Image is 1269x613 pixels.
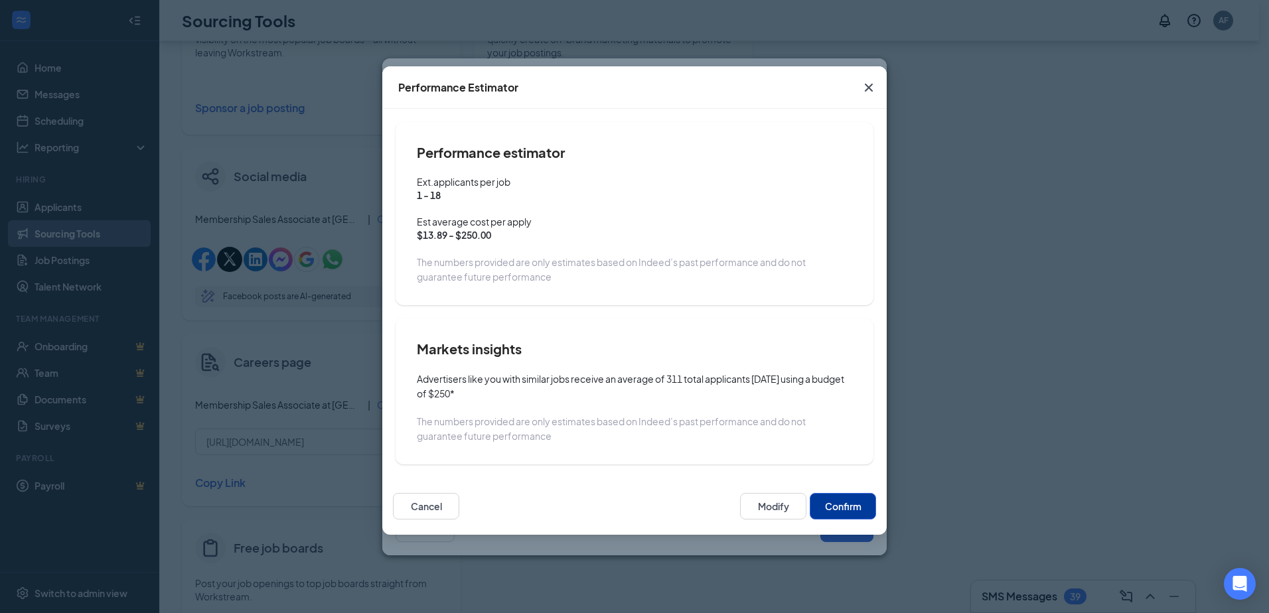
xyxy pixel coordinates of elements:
span: The numbers provided are only estimates based on Indeed’s past performance and do not guarantee f... [417,415,806,442]
span: Advertisers like you with similar jobs receive an average of 311 total applicants [DATE] using a ... [417,373,844,399]
button: Confirm [810,493,876,519]
h4: Markets insights [417,340,852,358]
span: Est average cost per apply [417,215,852,228]
svg: Cross [861,80,877,96]
div: Performance Estimator [398,80,518,95]
span: The numbers provided are only estimates based on Indeed’s past performance and do not guarantee f... [417,256,806,283]
div: Open Intercom Messenger [1224,568,1256,600]
span: $13.89 - $250.00 [417,228,852,241]
span: 1 - 18 [417,188,852,202]
h4: Performance estimator [417,143,852,162]
button: Modify [740,493,806,519]
span: Ext.applicants per job [417,175,852,188]
button: Cancel [393,493,459,519]
button: Close [851,66,887,109]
